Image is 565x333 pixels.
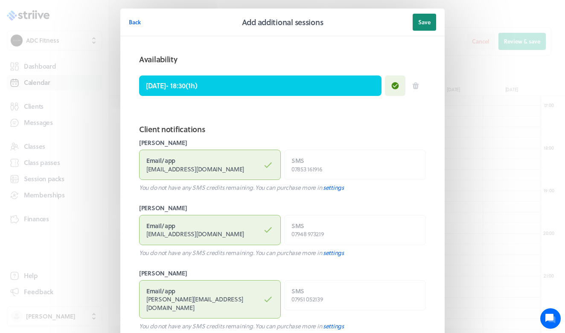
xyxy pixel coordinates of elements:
h2: Add additional sessions [242,16,323,28]
p: [DATE] - 18:30 ( 1h ) [146,81,197,91]
h1: Hi [PERSON_NAME] [13,41,158,55]
button: Back [129,14,141,31]
a: settings [323,183,344,192]
p: You do not have any SMS credits remaining. You can purchase more in [139,322,426,330]
strong: Email / app [146,287,175,295]
span: 07948 973219 [291,229,324,238]
span: [PERSON_NAME][EMAIL_ADDRESS][DOMAIN_NAME] [146,295,243,312]
h2: We're here to help. Ask us anything! [13,57,158,84]
input: Search articles [25,147,152,164]
label: [PERSON_NAME] [139,204,426,212]
button: New conversation [13,99,157,116]
p: You do not have any SMS credits remaining. You can purchase more in [139,249,426,257]
strong: Email / app [146,221,175,230]
label: [PERSON_NAME] [139,139,426,147]
span: Save [418,18,431,26]
h2: Client notifications [139,123,426,135]
iframe: gist-messenger-bubble-iframe [540,308,561,329]
button: Save [413,14,436,31]
h2: Availability [139,53,178,65]
label: [PERSON_NAME] [139,269,426,278]
span: Back [129,18,141,26]
span: New conversation [55,104,102,111]
strong: Email / app [146,156,175,165]
strong: SMS [291,221,304,230]
strong: SMS [291,156,304,165]
p: You do not have any SMS credits remaining. You can purchase more in [139,183,426,192]
span: 07853 161916 [291,165,322,174]
a: settings [323,321,344,330]
span: [EMAIL_ADDRESS][DOMAIN_NAME] [146,229,244,238]
span: [EMAIL_ADDRESS][DOMAIN_NAME] [146,165,244,174]
span: 07951 052139 [291,295,323,304]
strong: SMS [291,287,304,295]
p: Find an answer quickly [12,133,159,143]
a: settings [323,248,344,257]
